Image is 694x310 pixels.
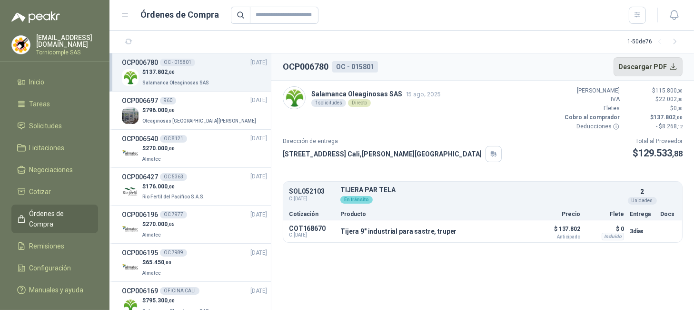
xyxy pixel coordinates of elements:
div: OC 7989 [160,249,187,257]
div: En tránsito [340,196,373,204]
p: $ [142,296,211,305]
span: ,00 [675,115,683,120]
p: 3 días [630,226,654,237]
span: Órdenes de Compra [30,208,89,229]
img: Company Logo [122,69,139,86]
span: Tareas [30,99,50,109]
h3: OCP006196 [122,209,158,220]
p: Dirección de entrega [283,137,502,146]
p: $ [625,104,683,113]
h3: OCP006169 [122,286,158,296]
span: Anticipado [533,235,580,239]
a: Tareas [11,95,98,113]
a: OCP006540OC 8121[DATE] Company Logo$270.000,00Almatec [122,134,267,164]
p: Flete [586,211,624,217]
span: 176.000 [146,183,175,190]
a: Remisiones [11,237,98,255]
img: Company Logo [122,259,139,276]
span: [DATE] [250,210,267,219]
p: $ [625,95,683,104]
button: Descargar PDF [614,57,683,76]
span: Configuración [30,263,71,273]
a: OCP006780OC - 015801[DATE] Company Logo$137.802,00Salamanca Oleaginosas SAS [122,57,267,87]
p: Cotización [289,211,335,217]
p: Tornicomple SAS [36,50,98,55]
div: 1 - 50 de 76 [627,34,683,50]
span: 137.802 [654,114,683,121]
div: OC - 015801 [332,61,378,72]
p: Total al Proveedor [633,137,683,146]
span: Manuales y ayuda [30,285,84,295]
span: [DATE] [250,96,267,105]
span: Solicitudes [30,121,62,131]
span: Rio Fertil del Pacífico S.A.S. [142,194,205,199]
h3: OCP006697 [122,95,158,106]
a: Solicitudes [11,117,98,135]
span: 129.533 [638,147,683,159]
div: OC 5363 [160,173,187,181]
img: Company Logo [122,107,139,124]
span: [DATE] [250,58,267,67]
span: Licitaciones [30,143,65,153]
span: Negociaciones [30,165,73,175]
h2: OCP006780 [283,60,328,73]
span: Inicio [30,77,45,87]
a: Negociaciones [11,161,98,179]
p: 2 [640,186,644,197]
p: TIJERA PAR TELA [340,186,624,194]
div: OC 7977 [160,211,187,218]
p: $ [633,146,683,161]
p: $ [142,258,171,267]
p: Deducciones [563,122,620,131]
p: COT168670 [289,225,335,232]
span: 65.450 [146,259,171,266]
p: [STREET_ADDRESS] Cali , [PERSON_NAME][GEOGRAPHIC_DATA] [283,149,482,159]
div: Incluido [602,233,624,240]
img: Company Logo [283,87,305,109]
span: 15 ago, 2025 [406,91,441,98]
img: Company Logo [122,221,139,238]
span: ,88 [672,149,683,158]
p: $ [142,220,175,229]
a: OCP006196OC 7977[DATE] Company Logo$270.000,05Almatec [122,209,267,239]
h3: OCP006780 [122,57,158,68]
div: 960 [160,97,176,104]
h3: OCP006540 [122,134,158,144]
span: Salamanca Oleaginosas SAS [142,80,209,85]
span: [DATE] [250,134,267,143]
span: ,00 [164,260,171,265]
span: Almatec [142,232,161,238]
p: Producto [340,211,527,217]
p: - $ [625,122,683,131]
p: SOL052103 [289,188,335,195]
span: ,00 [677,97,683,102]
a: Licitaciones [11,139,98,157]
span: C: [DATE] [289,195,335,203]
span: ,05 [168,222,175,227]
span: ,00 [168,298,175,303]
span: 137.802 [146,69,175,75]
div: Unidades [628,197,657,205]
span: ,00 [168,146,175,151]
span: 270.000 [146,145,175,152]
img: Logo peakr [11,11,60,23]
div: OC 8121 [160,135,187,143]
p: Entrega [630,211,654,217]
h3: OCP006427 [122,172,158,182]
p: $ [625,113,683,122]
p: Cobro al comprador [563,113,620,122]
span: ,00 [168,70,175,75]
p: [EMAIL_ADDRESS][DOMAIN_NAME] [36,34,98,48]
a: OCP006697960[DATE] Company Logo$796.000,00Oleaginosas [GEOGRAPHIC_DATA][PERSON_NAME] [122,95,267,125]
a: Inicio [11,73,98,91]
span: ,00 [168,184,175,189]
span: ,00 [677,88,683,93]
p: $ [625,86,683,95]
p: Fletes [563,104,620,113]
div: OC - 015801 [160,59,195,66]
a: Manuales y ayuda [11,281,98,299]
a: Cotizar [11,183,98,201]
div: OFICINA CALI [160,287,199,295]
p: $ [142,144,175,153]
img: Company Logo [12,36,30,54]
